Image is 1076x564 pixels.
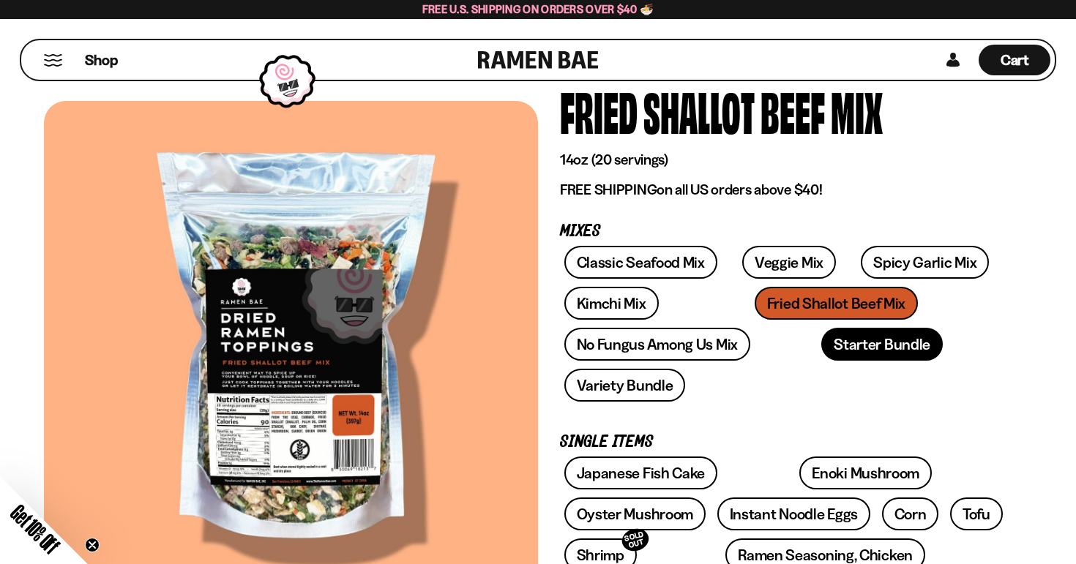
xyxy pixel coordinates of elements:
span: Cart [1001,51,1029,69]
a: Spicy Garlic Mix [861,246,989,279]
a: Classic Seafood Mix [564,246,717,279]
p: 14oz (20 servings) [560,151,1010,169]
a: Instant Noodle Eggs [717,497,870,530]
div: SOLD OUT [619,526,651,554]
a: Variety Bundle [564,369,686,402]
div: Mix [831,83,883,138]
a: Tofu [950,497,1003,530]
p: Mixes [560,225,1010,238]
p: Single Items [560,435,1010,449]
div: Cart [979,40,1050,80]
a: Enoki Mushroom [799,456,932,489]
a: Kimchi Mix [564,287,659,320]
a: Shop [85,45,118,75]
button: Close teaser [85,538,100,552]
span: Get 10% Off [7,500,64,557]
span: Shop [85,50,118,70]
a: Veggie Mix [742,246,836,279]
a: Japanese Fish Cake [564,456,718,489]
a: No Fungus Among Us Mix [564,328,750,361]
a: Starter Bundle [821,328,943,361]
div: Shallot [643,83,755,138]
strong: FREE SHIPPING [560,181,657,198]
button: Mobile Menu Trigger [43,54,63,67]
div: Beef [761,83,825,138]
a: Oyster Mushroom [564,497,706,530]
a: Corn [882,497,939,530]
div: Fried [560,83,638,138]
p: on all US orders above $40! [560,181,1010,199]
span: Free U.S. Shipping on Orders over $40 🍜 [422,2,654,16]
